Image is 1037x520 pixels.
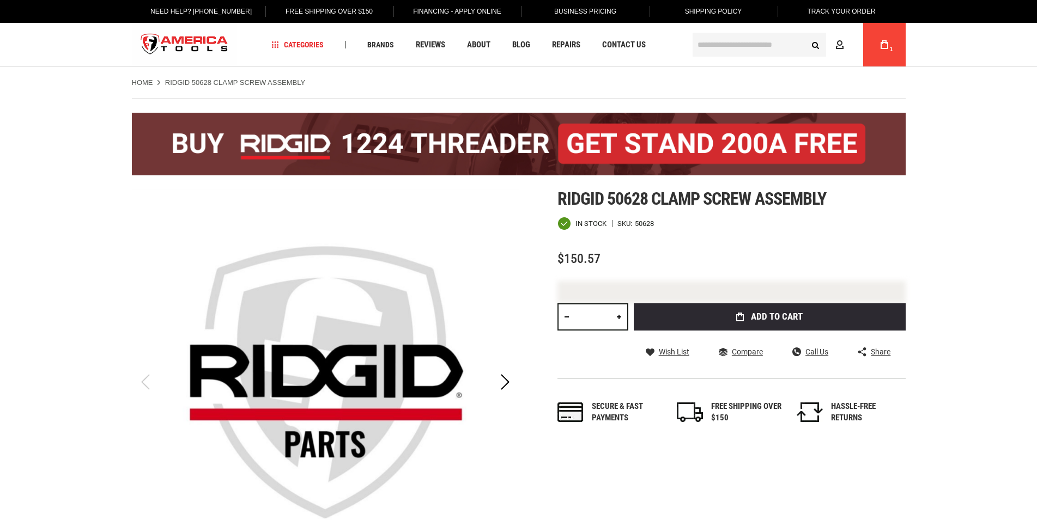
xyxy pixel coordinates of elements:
a: Compare [719,347,763,357]
a: Repairs [547,38,585,52]
a: Call Us [792,347,828,357]
div: FREE SHIPPING OVER $150 [711,401,782,424]
span: Ridgid 50628 clamp screw assembly [557,188,826,209]
a: 1 [874,23,895,66]
img: shipping [677,402,703,422]
a: Reviews [411,38,450,52]
span: Wish List [659,348,689,356]
div: 50628 [635,220,654,227]
a: Blog [507,38,535,52]
div: HASSLE-FREE RETURNS [831,401,902,424]
span: Share [871,348,890,356]
strong: RIDGID 50628 CLAMP SCREW ASSEMBLY [165,78,305,87]
span: Compare [732,348,763,356]
img: returns [797,402,823,422]
span: About [467,41,490,49]
div: Availability [557,217,607,230]
span: In stock [575,220,607,227]
span: Call Us [805,348,828,356]
span: Shipping Policy [685,8,742,15]
img: payments [557,402,584,422]
a: Home [132,78,153,88]
a: About [462,38,495,52]
span: Blog [512,41,530,49]
a: store logo [132,25,238,65]
span: $150.57 [557,251,601,266]
span: Categories [271,41,324,48]
span: Add to Cart [751,312,803,321]
span: 1 [890,46,893,52]
button: Search [805,34,826,55]
a: Contact Us [597,38,651,52]
button: Add to Cart [634,303,906,331]
img: BOGO: Buy the RIDGID® 1224 Threader (26092), get the 92467 200A Stand FREE! [132,113,906,175]
span: Brands [367,41,394,48]
strong: SKU [617,220,635,227]
div: Secure & fast payments [592,401,663,424]
a: Brands [362,38,399,52]
img: America Tools [132,25,238,65]
span: Reviews [416,41,445,49]
a: Categories [266,38,329,52]
span: Repairs [552,41,580,49]
a: Wish List [646,347,689,357]
span: Contact Us [602,41,646,49]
